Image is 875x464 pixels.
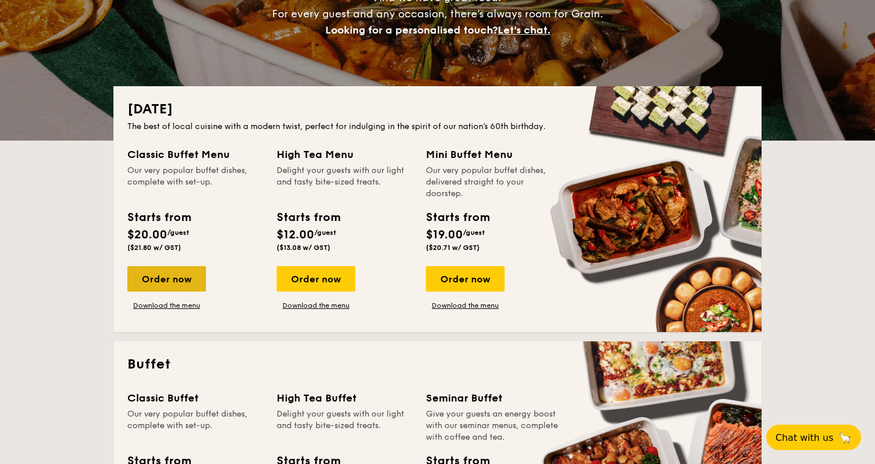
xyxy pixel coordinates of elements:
[277,266,355,292] div: Order now
[314,229,336,237] span: /guest
[277,390,412,406] div: High Tea Buffet
[325,24,498,36] span: Looking for a personalised touch?
[426,301,505,310] a: Download the menu
[277,228,314,242] span: $12.00
[426,165,561,200] div: Our very popular buffet dishes, delivered straight to your doorstep.
[127,266,206,292] div: Order now
[426,228,463,242] span: $19.00
[463,229,485,237] span: /guest
[277,165,412,200] div: Delight your guests with our light and tasty bite-sized treats.
[277,146,412,163] div: High Tea Menu
[277,408,412,443] div: Delight your guests with our light and tasty bite-sized treats.
[838,431,852,444] span: 🦙
[426,244,480,252] span: ($20.71 w/ GST)
[127,146,263,163] div: Classic Buffet Menu
[127,209,190,226] div: Starts from
[426,266,505,292] div: Order now
[766,425,861,450] button: Chat with us🦙
[127,100,748,119] h2: [DATE]
[127,301,206,310] a: Download the menu
[426,209,489,226] div: Starts from
[127,228,167,242] span: $20.00
[426,146,561,163] div: Mini Buffet Menu
[127,165,263,200] div: Our very popular buffet dishes, complete with set-up.
[277,301,355,310] a: Download the menu
[127,408,263,443] div: Our very popular buffet dishes, complete with set-up.
[127,355,748,374] h2: Buffet
[426,408,561,443] div: Give your guests an energy boost with our seminar menus, complete with coffee and tea.
[127,244,181,252] span: ($21.80 w/ GST)
[277,209,340,226] div: Starts from
[277,244,330,252] span: ($13.08 w/ GST)
[167,229,189,237] span: /guest
[498,24,550,36] span: Let's chat.
[426,390,561,406] div: Seminar Buffet
[127,390,263,406] div: Classic Buffet
[775,432,833,443] span: Chat with us
[127,121,748,132] div: The best of local cuisine with a modern twist, perfect for indulging in the spirit of our nation’...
